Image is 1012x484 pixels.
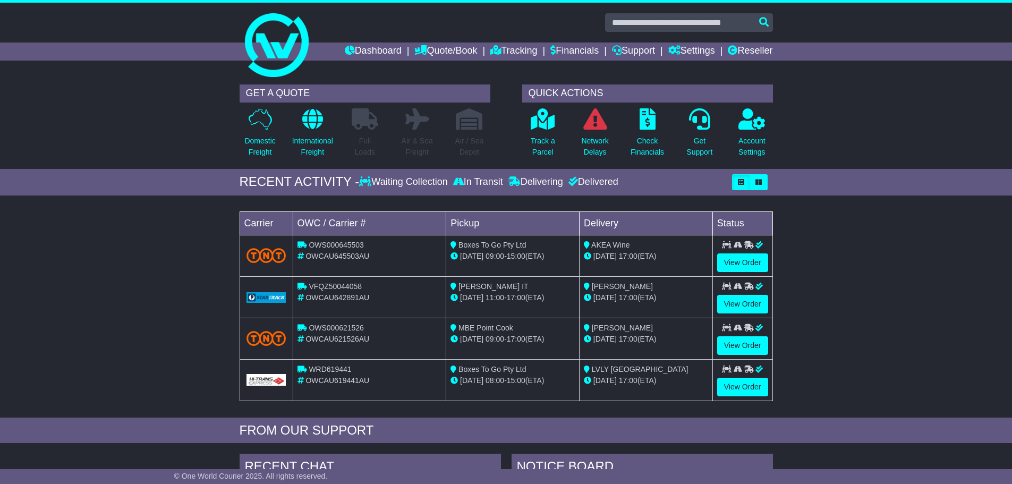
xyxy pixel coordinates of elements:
a: Settings [668,43,715,61]
td: Delivery [579,211,712,235]
div: RECENT CHAT [240,454,501,482]
span: [DATE] [460,376,483,385]
p: Track a Parcel [531,135,555,158]
span: 11:00 [486,293,504,302]
a: Reseller [728,43,772,61]
img: TNT_Domestic.png [246,248,286,262]
span: [DATE] [593,376,617,385]
span: 17:00 [619,293,637,302]
span: MBE Point Cook [458,324,513,332]
span: 09:00 [486,335,504,343]
span: [PERSON_NAME] [592,324,653,332]
div: RECENT ACTIVITY - [240,174,360,190]
span: 15:00 [507,252,525,260]
div: Waiting Collection [359,176,450,188]
a: Support [612,43,655,61]
span: 15:00 [507,376,525,385]
td: Pickup [446,211,580,235]
span: WRD619441 [309,365,351,373]
img: TNT_Domestic.png [246,331,286,345]
div: (ETA) [584,334,708,345]
div: (ETA) [584,292,708,303]
td: Status [712,211,772,235]
span: LVLY [GEOGRAPHIC_DATA] [592,365,688,373]
span: [DATE] [593,252,617,260]
span: [DATE] [593,335,617,343]
p: Network Delays [581,135,608,158]
span: 17:00 [619,376,637,385]
div: (ETA) [584,251,708,262]
a: Financials [550,43,599,61]
p: Get Support [686,135,712,158]
a: DomesticFreight [244,108,276,164]
p: Air & Sea Freight [402,135,433,158]
span: OWS000621526 [309,324,364,332]
span: [DATE] [460,335,483,343]
span: © One World Courier 2025. All rights reserved. [174,472,328,480]
a: Tracking [490,43,537,61]
span: [DATE] [593,293,617,302]
a: Quote/Book [414,43,477,61]
a: View Order [717,378,768,396]
span: 08:00 [486,376,504,385]
div: - (ETA) [450,375,575,386]
p: Domestic Freight [244,135,275,158]
a: Dashboard [345,43,402,61]
div: - (ETA) [450,251,575,262]
span: 17:00 [619,252,637,260]
div: (ETA) [584,375,708,386]
span: AKEA Wine [591,241,630,249]
p: Air / Sea Depot [455,135,484,158]
a: GetSupport [686,108,713,164]
p: International Freight [292,135,333,158]
span: OWS000645503 [309,241,364,249]
img: GetCarrierServiceLogo [246,374,286,386]
span: OWCAU642891AU [305,293,369,302]
a: CheckFinancials [630,108,665,164]
td: OWC / Carrier # [293,211,446,235]
a: View Order [717,253,768,272]
span: 09:00 [486,252,504,260]
span: [PERSON_NAME] IT [458,282,528,291]
div: Delivered [566,176,618,188]
span: VFQZ50044058 [309,282,362,291]
span: Boxes To Go Pty Ltd [458,241,526,249]
p: Check Financials [631,135,664,158]
span: [PERSON_NAME] [592,282,653,291]
div: FROM OUR SUPPORT [240,423,773,438]
span: OWCAU645503AU [305,252,369,260]
a: View Order [717,295,768,313]
a: AccountSettings [738,108,766,164]
div: GET A QUOTE [240,84,490,103]
a: Track aParcel [530,108,556,164]
div: QUICK ACTIONS [522,84,773,103]
div: Delivering [506,176,566,188]
img: GetCarrierServiceLogo [246,292,286,303]
div: In Transit [450,176,506,188]
span: 17:00 [619,335,637,343]
p: Full Loads [352,135,378,158]
p: Account Settings [738,135,766,158]
span: OWCAU621526AU [305,335,369,343]
div: NOTICE BOARD [512,454,773,482]
td: Carrier [240,211,293,235]
span: 17:00 [507,293,525,302]
span: OWCAU619441AU [305,376,369,385]
a: NetworkDelays [581,108,609,164]
div: - (ETA) [450,292,575,303]
span: Boxes To Go Pty Ltd [458,365,526,373]
span: 17:00 [507,335,525,343]
span: [DATE] [460,252,483,260]
span: [DATE] [460,293,483,302]
a: InternationalFreight [292,108,334,164]
div: - (ETA) [450,334,575,345]
a: View Order [717,336,768,355]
